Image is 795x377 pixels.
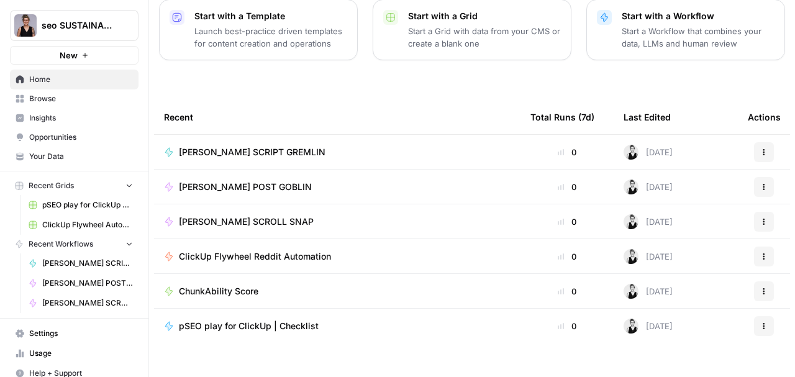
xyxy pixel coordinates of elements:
[10,70,139,89] a: Home
[624,249,638,264] img: h8l4ltxike1rxd1o33hfkolo5n5x
[10,147,139,166] a: Your Data
[29,93,133,104] span: Browse
[530,216,604,228] div: 0
[624,179,673,194] div: [DATE]
[10,176,139,195] button: Recent Grids
[14,14,37,37] img: seo SUSTAINABLE Logo
[23,253,139,273] a: [PERSON_NAME] SCRIPT GREMLIN
[530,100,594,134] div: Total Runs (7d)
[42,278,133,289] span: [PERSON_NAME] POST GOBLIN
[624,214,673,229] div: [DATE]
[530,146,604,158] div: 0
[530,181,604,193] div: 0
[624,179,638,194] img: h8l4ltxike1rxd1o33hfkolo5n5x
[23,195,139,215] a: pSEO play for ClickUp Grid
[179,250,331,263] span: ClickUp Flywheel Reddit Automation
[29,180,74,191] span: Recent Grids
[10,10,139,41] button: Workspace: seo SUSTAINABLE
[29,238,93,250] span: Recent Workflows
[164,216,511,228] a: [PERSON_NAME] SCROLL SNAP
[10,324,139,343] a: Settings
[624,249,673,264] div: [DATE]
[29,348,133,359] span: Usage
[42,19,117,32] span: seo SUSTAINABLE
[164,250,511,263] a: ClickUp Flywheel Reddit Automation
[29,328,133,339] span: Settings
[29,132,133,143] span: Opportunities
[42,199,133,211] span: pSEO play for ClickUp Grid
[23,273,139,293] a: [PERSON_NAME] POST GOBLIN
[164,285,511,298] a: ChunkAbility Score
[164,320,511,332] a: pSEO play for ClickUp | Checklist
[624,100,671,134] div: Last Edited
[29,112,133,124] span: Insights
[164,181,511,193] a: [PERSON_NAME] POST GOBLIN
[10,127,139,147] a: Opportunities
[624,145,638,160] img: h8l4ltxike1rxd1o33hfkolo5n5x
[624,284,673,299] div: [DATE]
[530,320,604,332] div: 0
[10,108,139,128] a: Insights
[60,49,78,61] span: New
[179,146,325,158] span: [PERSON_NAME] SCRIPT GREMLIN
[42,258,133,269] span: [PERSON_NAME] SCRIPT GREMLIN
[624,319,673,334] div: [DATE]
[10,89,139,109] a: Browse
[10,343,139,363] a: Usage
[42,298,133,309] span: [PERSON_NAME] SCROLL SNAP
[164,100,511,134] div: Recent
[23,293,139,313] a: [PERSON_NAME] SCROLL SNAP
[624,214,638,229] img: h8l4ltxike1rxd1o33hfkolo5n5x
[179,216,314,228] span: [PERSON_NAME] SCROLL SNAP
[29,74,133,85] span: Home
[624,319,638,334] img: h8l4ltxike1rxd1o33hfkolo5n5x
[179,181,312,193] span: [PERSON_NAME] POST GOBLIN
[530,285,604,298] div: 0
[23,215,139,235] a: ClickUp Flywheel Automation Grid for Reddit
[10,46,139,65] button: New
[624,284,638,299] img: h8l4ltxike1rxd1o33hfkolo5n5x
[530,250,604,263] div: 0
[624,145,673,160] div: [DATE]
[179,285,258,298] span: ChunkAbility Score
[10,235,139,253] button: Recent Workflows
[164,146,511,158] a: [PERSON_NAME] SCRIPT GREMLIN
[29,151,133,162] span: Your Data
[179,320,319,332] span: pSEO play for ClickUp | Checklist
[748,100,781,134] div: Actions
[42,219,133,230] span: ClickUp Flywheel Automation Grid for Reddit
